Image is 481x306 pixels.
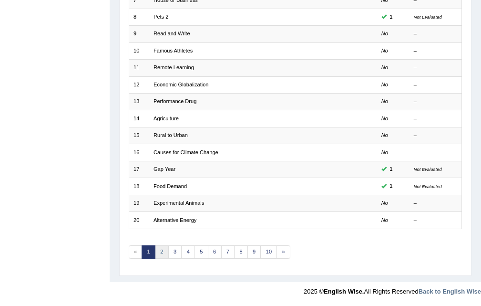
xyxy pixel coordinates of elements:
span: « [129,245,143,259]
td: 14 [129,110,149,127]
small: Not Evaluated [414,14,442,20]
em: No [381,200,388,206]
a: 2 [155,245,169,259]
a: Causes for Climate Change [154,149,218,155]
em: No [381,82,388,87]
em: No [381,132,388,138]
div: – [414,81,457,89]
a: Pets 2 [154,14,168,20]
td: 11 [129,60,149,76]
a: Back to English Wise [419,288,481,295]
div: – [414,64,457,72]
a: Famous Athletes [154,48,193,53]
td: 16 [129,144,149,161]
div: – [414,132,457,139]
strong: English Wise. [324,288,364,295]
small: Not Evaluated [414,167,442,172]
div: – [414,47,457,55]
div: – [414,115,457,123]
td: 8 [129,9,149,25]
a: 3 [168,245,182,259]
a: Performance Drug [154,98,196,104]
a: 8 [234,245,248,259]
em: No [381,98,388,104]
a: 1 [142,245,155,259]
div: – [414,30,457,38]
td: 15 [129,127,149,144]
a: Rural to Urban [154,132,188,138]
small: Not Evaluated [414,184,442,189]
a: 9 [247,245,261,259]
a: 5 [194,245,208,259]
a: Economic Globalization [154,82,208,87]
em: No [381,48,388,53]
td: 12 [129,76,149,93]
span: You can still take this question [387,165,396,174]
a: Gap Year [154,166,175,172]
a: 6 [208,245,222,259]
span: You can still take this question [387,13,396,21]
td: 10 [129,42,149,59]
td: 17 [129,161,149,178]
td: 20 [129,212,149,229]
td: 9 [129,26,149,42]
em: No [381,64,388,70]
div: 2025 © All Rights Reserved [304,282,481,296]
span: You can still take this question [387,182,396,190]
em: No [381,149,388,155]
em: No [381,31,388,36]
a: Remote Learning [154,64,194,70]
div: – [414,149,457,157]
a: » [276,245,290,259]
em: No [381,116,388,121]
a: Alternative Energy [154,217,196,223]
em: No [381,217,388,223]
div: – [414,217,457,224]
td: 13 [129,94,149,110]
a: Read and Write [154,31,190,36]
a: 7 [221,245,235,259]
a: Food Demand [154,183,187,189]
div: – [414,98,457,106]
div: – [414,200,457,207]
a: 4 [181,245,195,259]
td: 19 [129,195,149,211]
td: 18 [129,178,149,195]
a: Agriculture [154,116,179,121]
a: Experimental Animals [154,200,204,206]
a: 10 [261,245,277,259]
